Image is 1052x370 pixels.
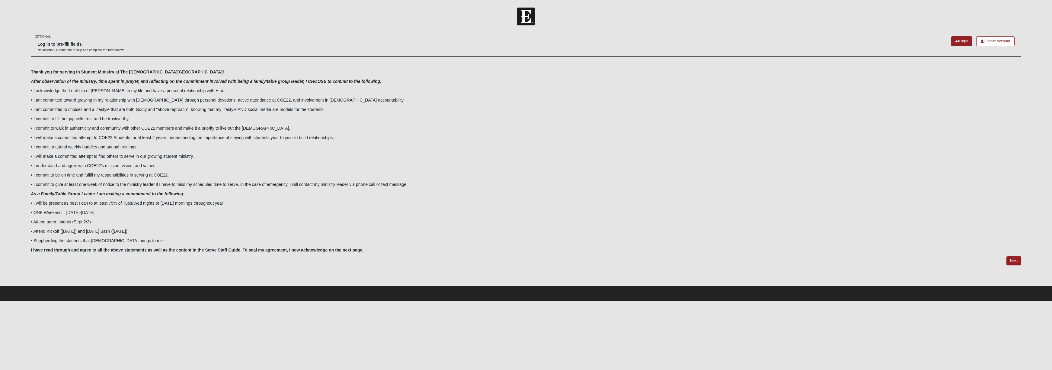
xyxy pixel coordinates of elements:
p: • I commit to attend weekly huddles and annual trainings. [31,144,1021,150]
h6: Log in to pre-fill fields. [37,42,124,47]
p: • I will be present as best I can to at least 75% of Tues/Wed nights or [DATE] mornings throughou... [31,200,1021,206]
p: • I commit to fill the gap with trust and be trustworthy. [31,116,1021,122]
small: OPTIONAL [35,34,51,39]
a: Create Account [976,36,1015,46]
p: • I commit to walk in authenticity and community with other COE22 members and make it a priority ... [31,125,1021,131]
p: • Attend parent nights (Sept 2/3) [31,219,1021,225]
p: No account? Create one or skip and complete the form below. [37,48,124,52]
b: I have read through and agree to all the above statements as well as the content in the Serve Sta... [31,248,363,252]
b: Thank you for serving in Student Ministry at The [DEMOGRAPHIC_DATA][GEOGRAPHIC_DATA]! [31,70,224,74]
a: Login [951,36,972,46]
p: • I commit to be on time and fulfill my responsibilities in serving at COE22. [31,172,1021,178]
i: After observation of the ministry, time spent in prayer, and reflecting on the commitment involve... [31,79,382,84]
i: As a Family/Table Group Leader I am making a commitment to the following: [31,191,184,196]
p: • I am committed to choices and a lifestyle that are both Godly and "above reproach", knowing tha... [31,106,1021,113]
p: • I will make a committed attempt to find others to serve in our growing student ministry. [31,153,1021,160]
p: • I will make a committed attempt to COE22 Students for at least 2 years, understanding the impor... [31,135,1021,141]
p: • ONE Weekend – [DATE]-[DATE] [31,209,1021,216]
p: • I acknowledge the Lordship of [PERSON_NAME] in my life and have a personal relationship with Him. [31,88,1021,94]
a: Next [1006,256,1021,265]
p: • I commit to give at least one week of notice to the ministry leader if I have to miss my schedu... [31,181,1021,188]
img: Church of Eleven22 Logo [517,8,535,25]
p: • Attend Kickoff ([DATE]) and [DATE] Bash ([DATE]) [31,228,1021,235]
p: • Shepherding the students that [DEMOGRAPHIC_DATA] brings to me [31,238,1021,244]
p: • I am committed toward growing in my relationship with [DEMOGRAPHIC_DATA] through personal devot... [31,97,1021,103]
p: • I understand and agree with COE22’s mission, vision, and values. [31,163,1021,169]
